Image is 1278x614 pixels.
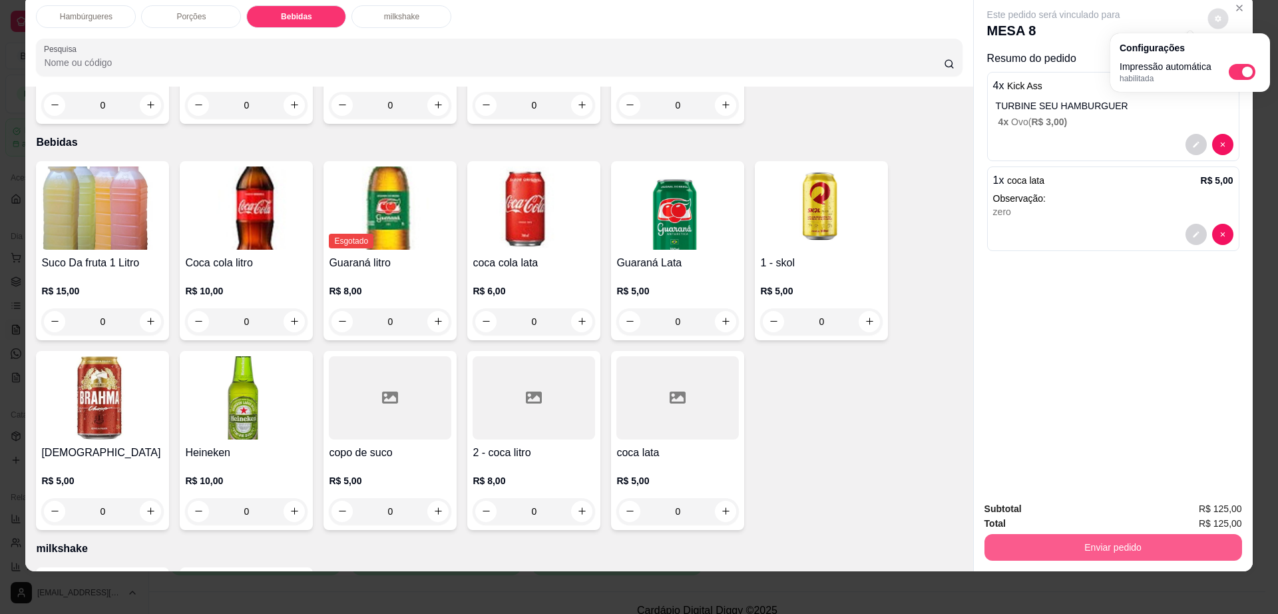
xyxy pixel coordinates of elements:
[1229,64,1261,80] label: Automatic updates
[41,356,164,440] img: product-image
[1199,516,1242,531] span: R$ 125,00
[185,356,308,440] img: product-image
[188,95,209,116] button: decrease-product-quantity
[571,501,592,522] button: increase-product-quantity
[984,503,1022,514] strong: Subtotal
[41,474,164,487] p: R$ 5,00
[185,284,308,298] p: R$ 10,00
[619,95,640,116] button: decrease-product-quantity
[1185,134,1207,155] button: decrease-product-quantity
[473,166,595,250] img: product-image
[41,255,164,271] h4: Suco Da fruta 1 Litro
[760,284,883,298] p: R$ 5,00
[329,166,451,250] img: product-image
[996,99,1233,113] p: TURBINE SEU HAMBURGUER
[284,311,305,332] button: increase-product-quantity
[1120,60,1211,73] p: Impressão automática
[41,445,164,461] h4: [DEMOGRAPHIC_DATA]
[44,43,81,55] label: Pesquisa
[619,311,640,332] button: decrease-product-quantity
[1199,501,1242,516] span: R$ 125,00
[140,95,161,116] button: increase-product-quantity
[176,11,206,22] p: Porções
[760,255,883,271] h4: 1 - skol
[993,205,1233,218] div: zero
[475,95,497,116] button: decrease-product-quantity
[1007,175,1044,186] span: coca lata
[281,11,312,22] p: Bebidas
[427,311,449,332] button: increase-product-quantity
[331,311,353,332] button: decrease-product-quantity
[571,311,592,332] button: increase-product-quantity
[1120,41,1261,55] p: Configurações
[987,8,1120,21] p: Este pedido será vinculado para
[473,445,595,461] h4: 2 - coca litro
[998,115,1233,129] p: Ovo (
[616,255,739,271] h4: Guaraná Lata
[1212,224,1233,245] button: decrease-product-quantity
[475,501,497,522] button: decrease-product-quantity
[984,534,1242,561] button: Enviar pedido
[1185,224,1207,245] button: decrease-product-quantity
[993,78,1042,94] p: 4 x
[1007,81,1042,91] span: Kick Ass
[41,284,164,298] p: R$ 15,00
[185,445,308,461] h4: Heineken
[427,95,449,116] button: increase-product-quantity
[763,311,784,332] button: decrease-product-quantity
[44,95,65,116] button: decrease-product-quantity
[331,95,353,116] button: decrease-product-quantity
[284,501,305,522] button: increase-product-quantity
[571,95,592,116] button: increase-product-quantity
[185,474,308,487] p: R$ 10,00
[998,117,1011,127] span: 4 x
[329,255,451,271] h4: Guaraná litro
[1212,134,1233,155] button: decrease-product-quantity
[616,166,739,250] img: product-image
[859,311,880,332] button: increase-product-quantity
[36,135,962,151] p: Bebidas
[619,501,640,522] button: decrease-product-quantity
[1031,117,1067,127] span: R$ 3,00 )
[44,56,943,69] input: Pesquisa
[473,284,595,298] p: R$ 6,00
[329,284,451,298] p: R$ 8,00
[616,474,739,487] p: R$ 5,00
[44,501,65,522] button: decrease-product-quantity
[185,255,308,271] h4: Coca cola litro
[41,166,164,250] img: product-image
[329,234,373,248] span: Esgotado
[1207,8,1228,29] button: decrease-product-quantity
[475,311,497,332] button: decrease-product-quantity
[993,192,1233,205] p: Observação:
[987,21,1120,40] p: MESA 8
[329,445,451,461] h4: copo de suco
[384,11,419,22] p: milkshake
[1201,174,1233,187] p: R$ 5,00
[185,166,308,250] img: product-image
[984,518,1006,529] strong: Total
[715,501,736,522] button: increase-product-quantity
[329,474,451,487] p: R$ 5,00
[616,445,739,461] h4: coca lata
[188,501,209,522] button: decrease-product-quantity
[140,501,161,522] button: increase-product-quantity
[1120,73,1211,84] p: habilitada
[473,255,595,271] h4: coca cola lata
[188,311,209,332] button: decrease-product-quantity
[284,95,305,116] button: increase-product-quantity
[987,51,1239,67] p: Resumo do pedido
[616,284,739,298] p: R$ 5,00
[993,172,1044,188] p: 1 x
[60,11,112,22] p: Hambúrgueres
[473,474,595,487] p: R$ 8,00
[760,166,883,250] img: product-image
[36,541,962,557] p: milkshake
[715,311,736,332] button: increase-product-quantity
[715,95,736,116] button: increase-product-quantity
